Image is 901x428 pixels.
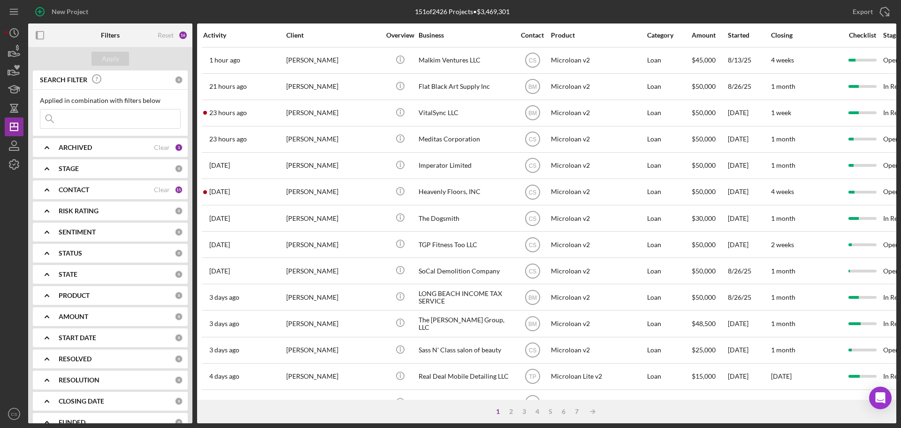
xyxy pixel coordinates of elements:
div: 2 [504,408,518,415]
div: 0 [175,418,183,427]
div: [DATE] [728,390,770,415]
b: Filters [101,31,120,39]
div: [DATE] [728,206,770,231]
div: Loan [647,390,691,415]
div: Loan [647,101,691,125]
time: 1 month [771,346,795,354]
div: 16 [178,31,188,40]
div: Flat Black Art Supply Inc [419,74,512,99]
b: CONTACT [59,186,89,194]
time: 1 month [771,135,795,143]
div: Microloan v2 [551,390,645,415]
div: Contact [515,31,550,39]
div: Loan [647,48,691,73]
div: [DATE] [728,311,770,336]
div: [PERSON_NAME] [286,206,380,231]
time: 1 month [771,398,795,406]
div: Microloan v2 [551,153,645,178]
div: Loan [647,285,691,310]
div: SoCal Demolition Company [419,258,512,283]
div: 0 [175,249,183,257]
div: Microloan v2 [551,206,645,231]
div: [PERSON_NAME] [286,232,380,257]
div: Microloan v2 [551,179,645,204]
div: Loan [647,338,691,363]
text: CS [528,136,536,143]
div: [DATE] [728,153,770,178]
div: 0 [175,270,183,279]
div: Loan [647,206,691,231]
div: Microloan v2 [551,285,645,310]
text: CS [528,347,536,354]
time: 2025-08-26 20:34 [209,320,239,327]
b: RESOLVED [59,355,92,363]
div: $15,000 [692,364,727,389]
div: VitalSync LLC [419,101,512,125]
div: [DATE] [728,179,770,204]
div: 0 [175,334,183,342]
div: Export [853,2,873,21]
div: 8/26/25 [728,258,770,283]
div: $50,000 [692,153,727,178]
b: AMOUNT [59,313,88,320]
div: Clear [154,144,170,151]
time: 2025-08-27 22:26 [209,215,230,222]
time: 1 month [771,214,795,222]
div: The Dogsmith [419,206,512,231]
time: 2025-08-25 17:41 [209,399,239,406]
text: BM [528,294,537,301]
div: [PERSON_NAME] [286,285,380,310]
div: Applied in combination with filters below [40,97,181,104]
div: [PERSON_NAME] [286,179,380,204]
div: TGP Fitness Too LLC [419,232,512,257]
div: [DATE] [728,338,770,363]
div: [PERSON_NAME] [286,364,380,389]
div: The [PERSON_NAME] Group, LLC [419,311,512,336]
text: BM [528,110,537,117]
time: 2025-08-26 20:40 [209,294,239,301]
text: TP [529,374,536,380]
div: $48,500 [692,311,727,336]
button: New Project [28,2,98,21]
div: Sass N' Class salon of beauty [419,338,512,363]
div: [DATE] [728,232,770,257]
div: 4 [531,408,544,415]
div: Microloan Lite v2 [551,364,645,389]
div: Category [647,31,691,39]
text: CS [11,412,17,417]
b: PRODUCT [59,292,90,299]
div: [PERSON_NAME] [286,258,380,283]
time: 2025-08-28 06:28 [209,162,230,169]
div: [PERSON_NAME] [286,311,380,336]
div: [DATE] [728,127,770,152]
text: CS [528,57,536,64]
div: $50,000 [692,390,727,415]
time: 1 month [771,82,795,90]
div: 1 [175,143,183,152]
div: 0 [175,397,183,405]
div: $25,000 [692,338,727,363]
div: Checklist [842,31,882,39]
b: START DATE [59,334,96,342]
div: [PERSON_NAME] [286,338,380,363]
div: 6 [557,408,570,415]
div: Real Deal Mobile Detailing LLC [419,364,512,389]
div: Activity [203,31,285,39]
time: 2025-08-26 00:37 [209,373,239,380]
time: 2 weeks [771,241,794,249]
text: CS [528,189,536,195]
div: LONG BEACH INCOME TAX SERVICE [419,285,512,310]
b: STATUS [59,249,82,257]
b: CLOSING DATE [59,397,104,405]
button: CS [5,405,23,423]
div: 5 [544,408,557,415]
div: Loan [647,311,691,336]
time: 2025-08-28 19:02 [209,83,247,90]
text: BM [528,400,537,406]
div: 0 [175,355,183,363]
div: $50,000 [692,285,727,310]
div: $30,000 [692,206,727,231]
time: 4 weeks [771,187,794,195]
div: Reset [158,31,174,39]
time: 1 month [771,319,795,327]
